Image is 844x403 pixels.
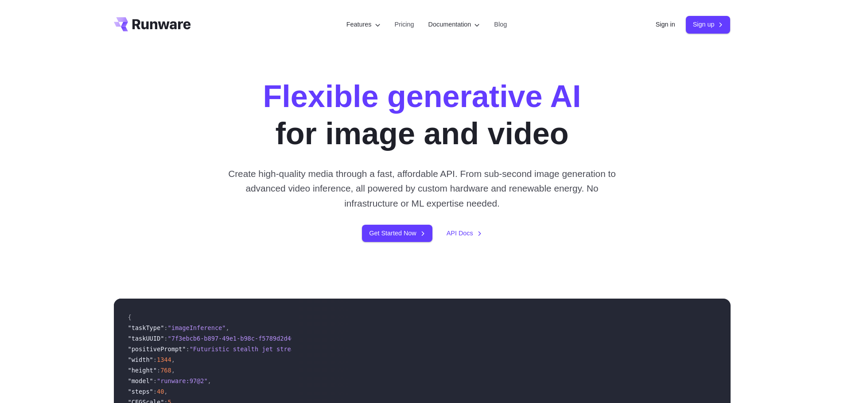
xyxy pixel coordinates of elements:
span: , [208,377,211,384]
span: : [186,345,189,353]
span: : [153,377,157,384]
span: 1344 [157,356,171,363]
span: "model" [128,377,153,384]
a: Sign up [686,16,731,33]
label: Documentation [428,19,480,30]
span: : [153,388,157,395]
span: 768 [160,367,171,374]
span: "width" [128,356,153,363]
span: { [128,314,132,321]
strong: Flexible generative AI [263,79,581,114]
span: : [164,335,167,342]
span: 40 [157,388,164,395]
p: Create high-quality media through a fast, affordable API. From sub-second image generation to adv... [225,166,619,211]
span: , [226,324,229,331]
span: "runware:97@2" [157,377,208,384]
span: "imageInference" [168,324,226,331]
a: Blog [494,19,507,30]
span: , [171,356,175,363]
span: : [164,324,167,331]
span: "taskType" [128,324,164,331]
span: "7f3ebcb6-b897-49e1-b98c-f5789d2d40d7" [168,335,306,342]
span: "height" [128,367,157,374]
a: Get Started Now [362,225,432,242]
span: "Futuristic stealth jet streaking through a neon-lit cityscape with glowing purple exhaust" [190,345,520,353]
span: , [164,388,167,395]
span: "steps" [128,388,153,395]
label: Features [346,19,381,30]
a: Go to / [114,17,191,31]
span: "positivePrompt" [128,345,186,353]
span: : [157,367,160,374]
a: Pricing [395,19,414,30]
span: : [153,356,157,363]
span: , [171,367,175,374]
a: API Docs [447,228,482,238]
a: Sign in [656,19,675,30]
span: "taskUUID" [128,335,164,342]
h1: for image and video [263,78,581,152]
